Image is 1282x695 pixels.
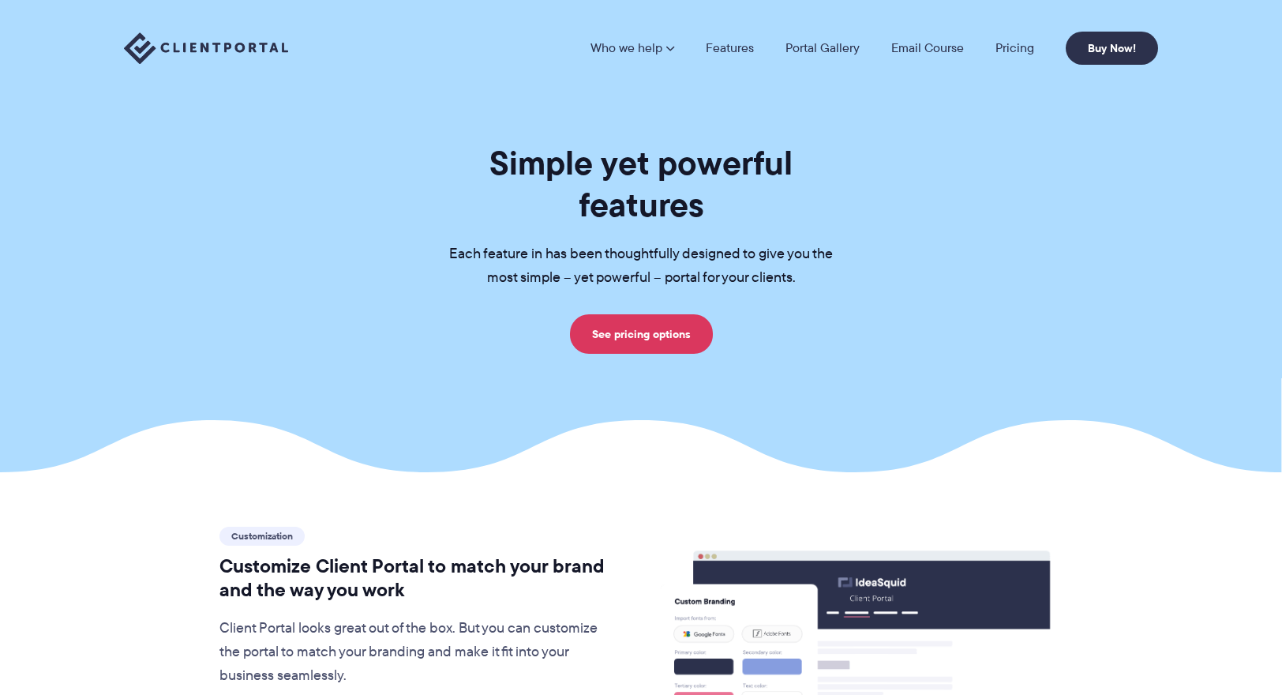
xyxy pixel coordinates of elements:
a: See pricing options [570,314,713,354]
span: Customization [219,527,305,546]
a: Pricing [995,42,1034,54]
p: Client Portal looks great out of the box. But you can customize the portal to match your branding... [219,617,618,688]
p: Each feature in has been thoughtfully designed to give you the most simple – yet powerful – porta... [424,242,858,290]
a: Portal Gallery [785,42,860,54]
a: Features [706,42,754,54]
h2: Customize Client Portal to match your brand and the way you work [219,554,618,602]
a: Who we help [590,42,674,54]
a: Buy Now! [1066,32,1158,65]
h1: Simple yet powerful features [424,142,858,226]
a: Email Course [891,42,964,54]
